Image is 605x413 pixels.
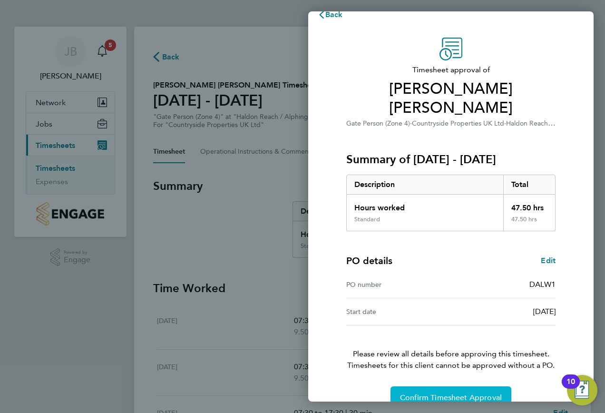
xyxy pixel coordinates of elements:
[567,375,597,405] button: Open Resource Center, 10 new notifications
[410,119,412,128] span: ·
[451,306,556,317] div: [DATE]
[335,325,567,371] p: Please review all details before approving this timesheet.
[346,64,556,76] span: Timesheet approval of
[346,279,451,290] div: PO number
[390,386,511,409] button: Confirm Timesheet Approval
[346,175,556,231] div: Summary of 25 - 31 Aug 2025
[346,119,410,128] span: Gate Person (Zone 4)
[346,254,392,267] h4: PO details
[354,216,380,223] div: Standard
[412,119,504,128] span: Countryside Properties UK Ltd
[325,10,343,19] span: Back
[503,195,556,216] div: 47.50 hrs
[346,306,451,317] div: Start date
[503,216,556,231] div: 47.50 hrs
[504,119,506,128] span: ·
[506,118,588,128] span: Haldon Reach / Alphington
[541,255,556,266] a: Edit
[335,360,567,371] span: Timesheets for this client cannot be approved without a PO.
[503,175,556,194] div: Total
[529,280,556,289] span: DALW1
[541,256,556,265] span: Edit
[400,393,502,403] span: Confirm Timesheet Approval
[308,5,352,24] button: Back
[347,195,503,216] div: Hours worked
[566,382,575,394] div: 10
[347,175,503,194] div: Description
[346,152,556,167] h3: Summary of [DATE] - [DATE]
[346,79,556,118] span: [PERSON_NAME] [PERSON_NAME]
